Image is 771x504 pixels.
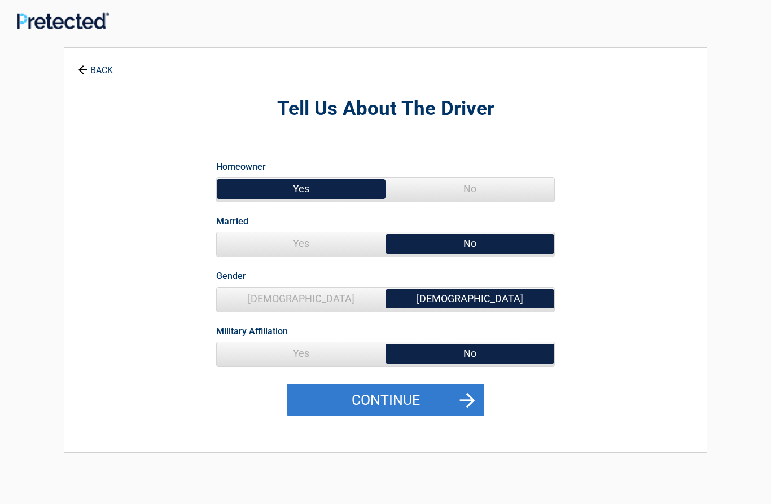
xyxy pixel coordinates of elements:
button: Continue [287,384,484,417]
span: Yes [217,342,385,365]
img: Main Logo [17,12,109,29]
h2: Tell Us About The Driver [126,96,645,122]
span: Yes [217,178,385,200]
a: BACK [76,55,115,75]
label: Married [216,214,248,229]
span: No [385,178,554,200]
span: [DEMOGRAPHIC_DATA] [385,288,554,310]
span: [DEMOGRAPHIC_DATA] [217,288,385,310]
label: Military Affiliation [216,324,288,339]
span: No [385,232,554,255]
span: Yes [217,232,385,255]
label: Gender [216,268,246,284]
span: No [385,342,554,365]
label: Homeowner [216,159,266,174]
